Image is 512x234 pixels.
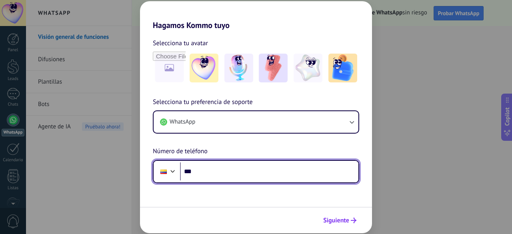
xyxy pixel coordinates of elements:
[153,97,253,108] span: Selecciona tu preferencia de soporte
[294,54,322,82] img: -4.jpeg
[156,163,171,180] div: Colombia: + 57
[170,118,195,126] span: WhatsApp
[153,38,208,48] span: Selecciona tu avatar
[328,54,357,82] img: -5.jpeg
[224,54,253,82] img: -2.jpeg
[140,1,372,30] h2: Hagamos Kommo tuyo
[190,54,218,82] img: -1.jpeg
[323,218,349,223] span: Siguiente
[259,54,288,82] img: -3.jpeg
[154,111,358,133] button: WhatsApp
[320,214,360,227] button: Siguiente
[153,146,208,157] span: Número de teléfono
